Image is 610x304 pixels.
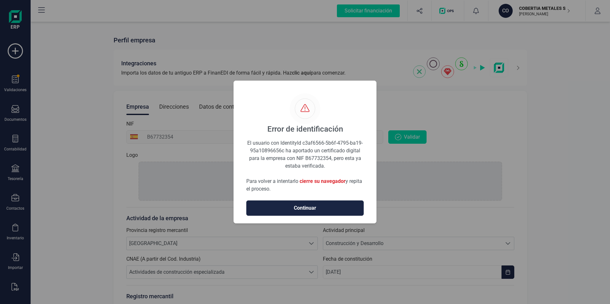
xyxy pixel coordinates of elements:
button: Continuar [246,200,364,216]
span: Continuar [253,204,357,212]
span: cierre su navegador [300,178,346,184]
p: Para volver a intentarlo y repita el proceso. [246,177,364,193]
div: El usuario con IdentityId c3af6566-5b6f-4795-ba19-95a10896656c ha aportado un certificado digital... [246,139,364,170]
div: Error de identificación [267,124,343,134]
